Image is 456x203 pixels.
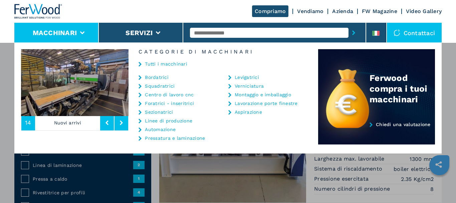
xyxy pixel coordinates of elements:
a: Bordatrici [145,75,169,80]
a: Centro di lavoro cnc [145,92,194,97]
a: Levigatrici [235,75,259,80]
a: Verniciatura [235,84,264,88]
img: Ferwood [14,4,62,19]
button: Macchinari [33,29,77,37]
a: Chiedi una valutazione [318,122,435,145]
a: Vendiamo [297,8,323,14]
a: Squadratrici [145,84,175,88]
button: submit-button [349,25,359,40]
a: Aspirazione [235,110,262,114]
a: Lavorazione porte finestre [235,101,298,106]
a: Foratrici - inseritrici [145,101,194,106]
h6: Categorie di Macchinari [129,49,318,55]
a: Video Gallery [406,8,442,14]
div: Contattaci [387,23,442,43]
a: FW Magazine [362,8,397,14]
a: Pressatura e laminazione [145,136,205,140]
span: 14 [25,120,31,126]
button: Servizi [126,29,153,37]
a: Azienda [332,8,353,14]
img: image [21,49,129,116]
a: Linee di produzione [145,118,192,123]
div: Ferwood compra i tuoi macchinari [370,73,435,105]
a: Tutti i macchinari [145,62,187,66]
img: image [129,49,236,116]
a: Sezionatrici [145,110,173,114]
a: Compriamo [252,5,288,17]
a: Montaggio e imballaggio [235,92,291,97]
p: Nuovi arrivi [35,115,100,130]
a: Automazione [145,127,176,132]
img: Contattaci [394,29,400,36]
